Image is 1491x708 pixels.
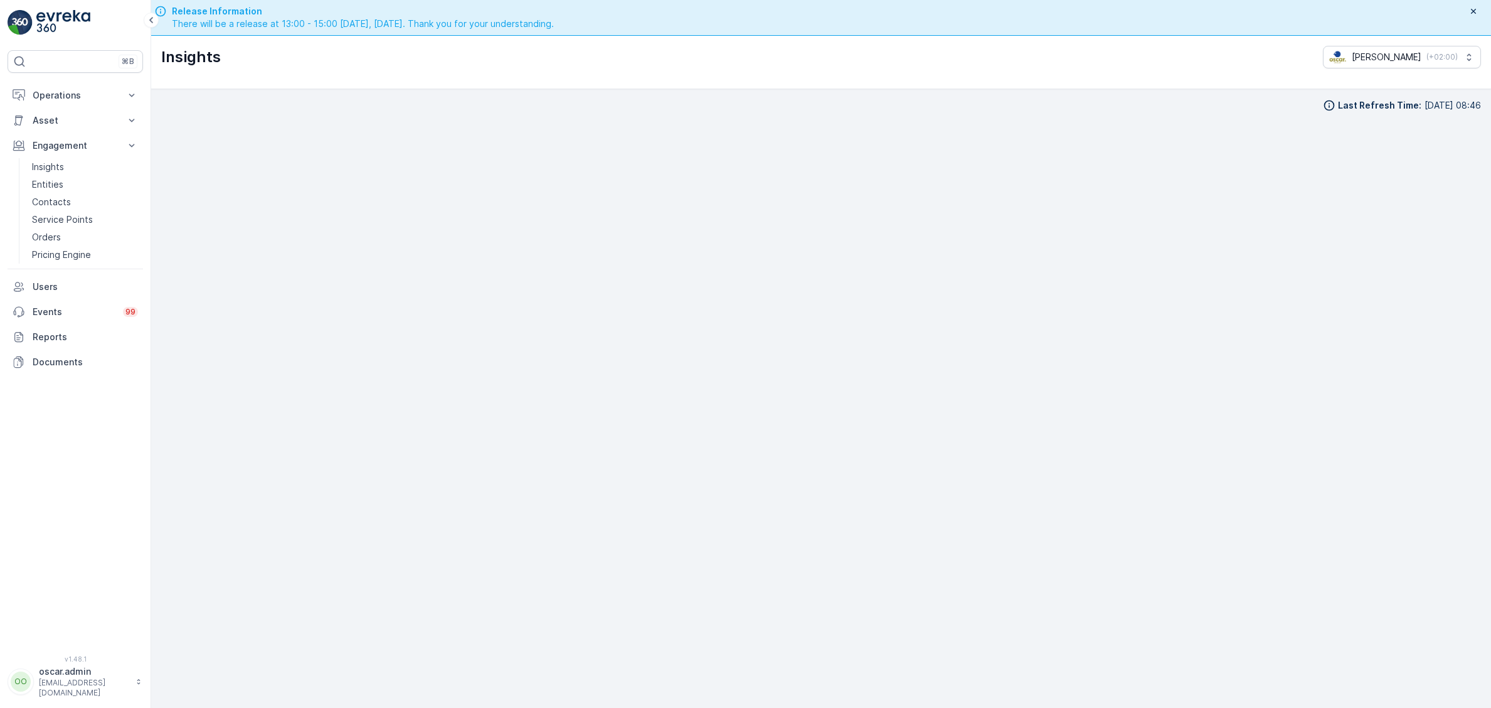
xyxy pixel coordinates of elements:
img: logo_light-DOdMpM7g.png [36,10,90,35]
p: 99 [125,307,135,317]
span: There will be a release at 13:00 - 15:00 [DATE], [DATE]. Thank you for your understanding. [172,18,554,30]
p: Entities [32,178,63,191]
p: Events [33,306,115,318]
p: oscar.admin [39,665,129,678]
p: ⌘B [122,56,134,67]
p: Documents [33,356,138,368]
span: v 1.48.1 [8,655,143,663]
p: Insights [32,161,64,173]
button: Operations [8,83,143,108]
p: Reports [33,331,138,343]
a: Users [8,274,143,299]
p: [DATE] 08:46 [1425,99,1481,112]
span: Release Information [172,5,554,18]
img: basis-logo_rgb2x.png [1329,50,1347,64]
a: Service Points [27,211,143,228]
a: Contacts [27,193,143,211]
button: Asset [8,108,143,133]
p: Asset [33,114,118,127]
p: Service Points [32,213,93,226]
a: Pricing Engine [27,246,143,264]
a: Entities [27,176,143,193]
button: [PERSON_NAME](+02:00) [1323,46,1481,68]
p: [EMAIL_ADDRESS][DOMAIN_NAME] [39,678,129,698]
p: ( +02:00 ) [1426,52,1458,62]
a: Documents [8,350,143,375]
div: OO [11,672,31,692]
p: Engagement [33,139,118,152]
a: Events99 [8,299,143,324]
p: Operations [33,89,118,102]
p: Orders [32,231,61,244]
button: Engagement [8,133,143,158]
p: Contacts [32,196,71,208]
a: Orders [27,228,143,246]
p: Pricing Engine [32,249,91,261]
img: logo [8,10,33,35]
a: Insights [27,158,143,176]
a: Reports [8,324,143,350]
p: Users [33,281,138,293]
p: Insights [161,47,221,67]
p: [PERSON_NAME] [1352,51,1421,63]
p: Last Refresh Time : [1338,99,1421,112]
button: OOoscar.admin[EMAIL_ADDRESS][DOMAIN_NAME] [8,665,143,698]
